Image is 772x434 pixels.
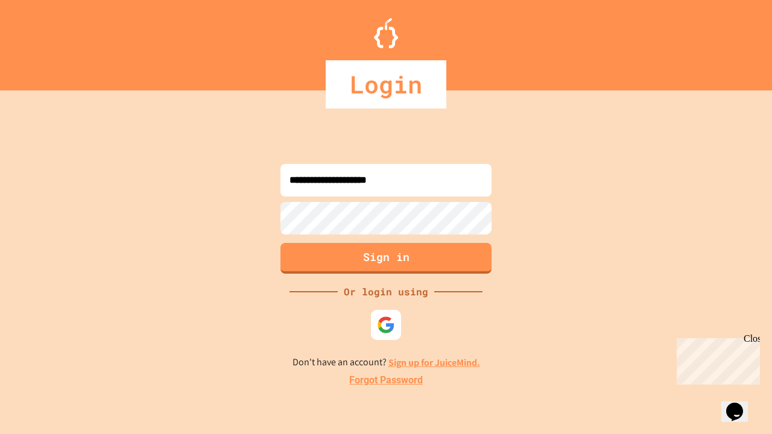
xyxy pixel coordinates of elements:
a: Sign up for JuiceMind. [388,356,480,369]
img: Logo.svg [374,18,398,48]
div: Or login using [338,285,434,299]
div: Login [326,60,446,108]
a: Forgot Password [349,373,423,388]
iframe: chat widget [721,386,760,422]
p: Don't have an account? [293,355,480,370]
iframe: chat widget [672,333,760,385]
img: google-icon.svg [377,316,395,334]
div: Chat with us now!Close [5,5,83,77]
button: Sign in [280,243,492,274]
